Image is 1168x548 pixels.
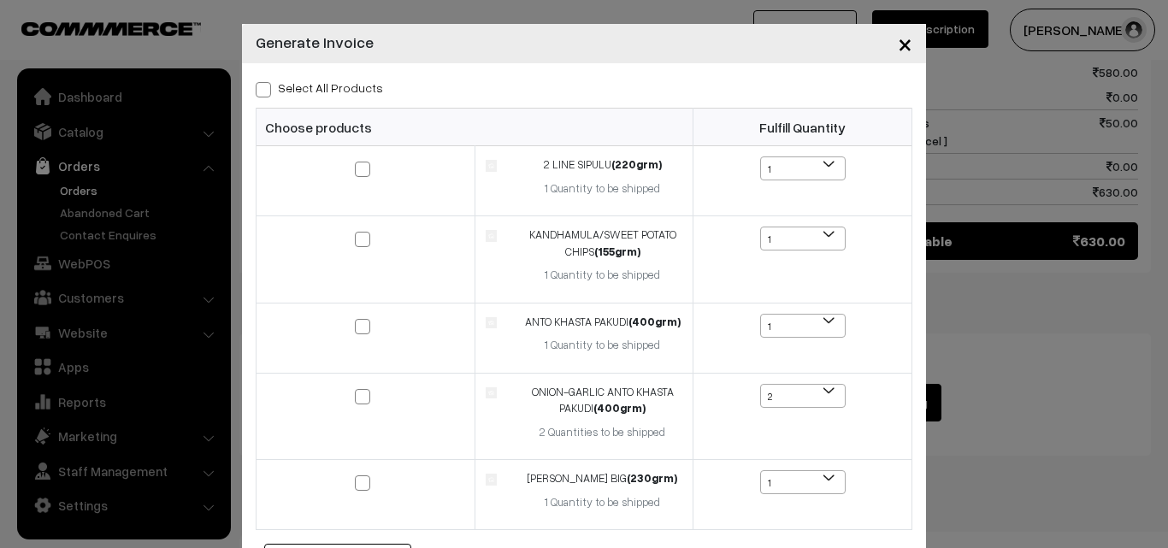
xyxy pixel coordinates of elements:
div: 1 Quantity to be shipped [522,267,682,284]
img: product.jpg [486,160,497,171]
th: Choose products [257,109,693,146]
div: 2 LINE SIPULU [522,156,682,174]
span: 1 [760,314,846,338]
div: 1 Quantity to be shipped [522,180,682,197]
div: 2 Quantities to be shipped [522,424,682,441]
span: 2 [760,384,846,408]
span: 1 [761,471,845,495]
strong: (220grm) [611,157,662,171]
div: KANDHAMULA/SWEET POTATO CHIPS [522,227,682,260]
strong: (155grm) [594,245,640,258]
span: 1 [760,227,846,250]
span: 1 [761,157,845,181]
th: Fulfill Quantity [693,109,912,146]
div: ONION-GARLIC ANTO KHASTA PAKUDI [522,384,682,417]
span: × [898,27,912,59]
img: product.jpg [486,387,497,398]
img: product.jpg [486,474,497,485]
strong: (230grm) [627,471,677,485]
span: 1 [760,156,846,180]
label: Select all Products [256,79,383,97]
img: product.jpg [486,230,497,241]
strong: (400grm) [628,315,681,328]
div: ANTO KHASTA PAKUDI [522,314,682,331]
span: 1 [761,227,845,251]
span: 1 [760,470,846,494]
span: 2 [761,385,845,409]
img: product.jpg [486,317,497,328]
div: [PERSON_NAME] BIG [522,470,682,487]
span: 1 [761,315,845,339]
div: 1 Quantity to be shipped [522,494,682,511]
div: 1 Quantity to be shipped [522,337,682,354]
strong: (400grm) [593,401,646,415]
h4: Generate Invoice [256,31,374,54]
button: Close [884,17,926,70]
